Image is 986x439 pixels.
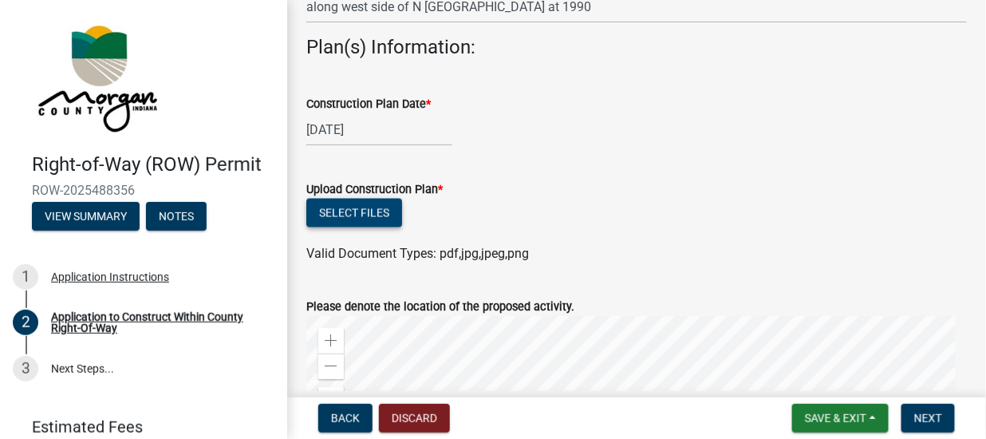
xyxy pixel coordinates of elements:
[306,113,452,146] input: mm/dd/yyyy
[318,387,344,413] div: Find my location
[914,412,942,425] span: Next
[146,202,207,231] button: Notes
[792,404,889,433] button: Save & Exit
[32,211,140,223] wm-modal-confirm: Summary
[32,153,274,176] h4: Right-of-Way (ROW) Permit
[306,302,574,313] label: Please denote the location of the proposed activity.
[306,246,529,261] span: Valid Document Types: pdf,jpg,jpeg,png
[379,404,450,433] button: Discard
[32,17,160,136] img: Morgan County, Indiana
[306,199,402,227] button: Select files
[306,184,443,196] label: Upload Construction Plan
[51,271,169,283] div: Application Instructions
[901,404,955,433] button: Next
[51,311,262,334] div: Application to Construct Within County Right-Of-Way
[306,99,431,110] label: Construction Plan Date
[146,211,207,223] wm-modal-confirm: Notes
[13,356,38,382] div: 3
[318,328,344,354] div: Zoom in
[32,183,255,198] span: ROW-2025488356
[13,264,38,290] div: 1
[805,412,866,425] span: Save & Exit
[13,310,38,335] div: 2
[32,202,140,231] button: View Summary
[306,36,967,59] h4: Plan(s) Information:
[318,354,344,379] div: Zoom out
[318,404,373,433] button: Back
[331,412,360,425] span: Back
